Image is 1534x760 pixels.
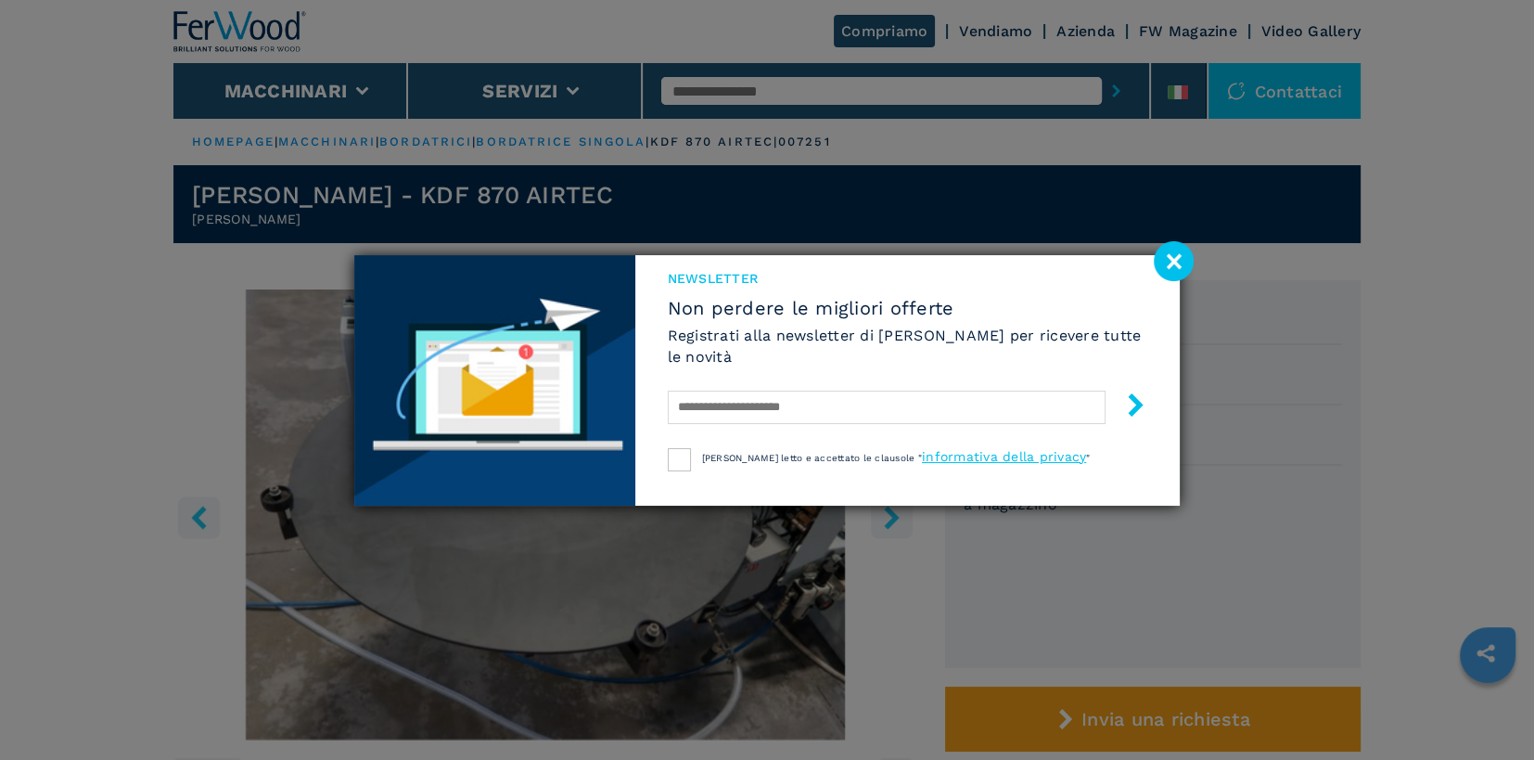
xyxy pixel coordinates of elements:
[354,255,635,506] img: Newsletter image
[1086,453,1090,463] span: "
[668,269,1147,288] span: NEWSLETTER
[1106,386,1147,430] button: submit-button
[702,453,922,463] span: [PERSON_NAME] letto e accettato le clausole "
[922,449,1086,464] a: informativa della privacy
[668,297,1147,319] span: Non perdere le migliori offerte
[668,325,1147,367] h6: Registrati alla newsletter di [PERSON_NAME] per ricevere tutte le novità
